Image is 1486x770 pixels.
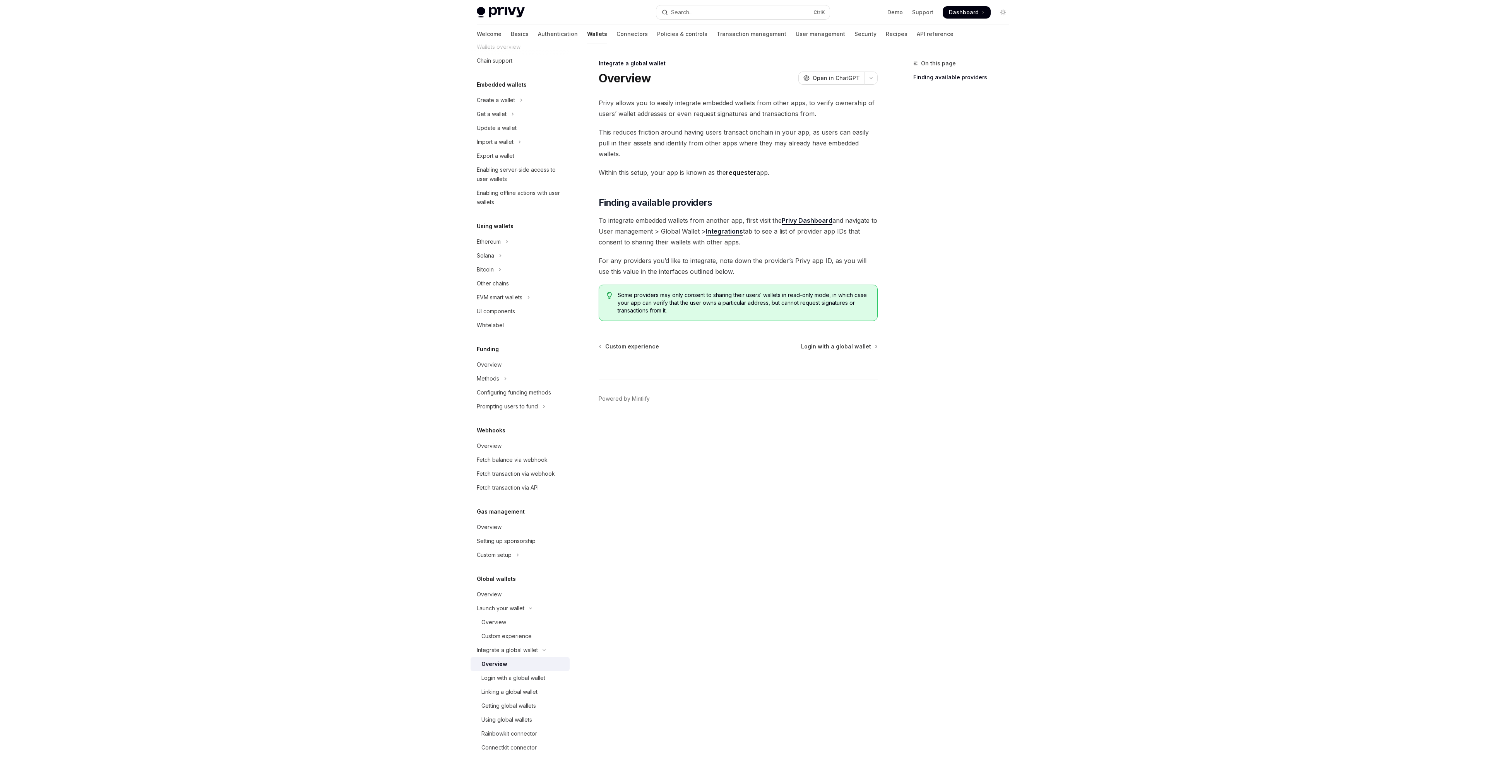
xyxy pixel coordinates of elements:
a: Configuring funding methods [471,386,570,400]
a: Login with a global wallet [471,671,570,685]
div: Custom experience [481,632,532,641]
div: Fetch transaction via API [477,483,539,492]
div: Import a wallet [477,137,514,147]
a: Demo [887,9,903,16]
a: Wallets [587,25,607,43]
span: Custom experience [605,343,659,350]
h5: Embedded wallets [477,80,527,89]
div: Overview [481,618,506,627]
div: Create a wallet [477,96,515,105]
div: Getting global wallets [481,701,536,710]
a: Enabling offline actions with user wallets [471,186,570,209]
a: Overview [471,520,570,534]
div: Linking a global wallet [481,687,538,697]
div: Using global wallets [481,715,532,724]
div: Overview [477,590,502,599]
a: Recipes [886,25,907,43]
a: Using global wallets [471,713,570,727]
a: Overview [471,657,570,671]
div: Bitcoin [477,265,494,274]
div: Methods [477,374,499,383]
div: Enabling offline actions with user wallets [477,188,565,207]
div: Solana [477,251,494,260]
a: Dashboard [943,6,991,19]
div: EVM smart wallets [477,293,522,302]
a: Enabling server-side access to user wallets [471,163,570,186]
button: Toggle Create a wallet section [471,93,570,107]
div: Export a wallet [477,151,514,160]
button: Open in ChatGPT [798,72,865,85]
a: Login with a global wallet [801,343,877,350]
div: Other chains [477,279,509,288]
h5: Gas management [477,507,525,516]
div: UI components [477,307,515,316]
div: Get a wallet [477,109,507,119]
button: Toggle Methods section [471,372,570,386]
a: Transaction management [717,25,786,43]
span: Open in ChatGPT [813,74,860,82]
button: Toggle dark mode [997,6,1009,19]
div: Overview [477,522,502,532]
a: User management [796,25,845,43]
span: Some providers may only consent to sharing their users’ wallets in read-only mode, in which case ... [618,291,870,314]
button: Toggle Get a wallet section [471,107,570,121]
div: Enabling server-side access to user wallets [477,165,565,184]
a: Getting global wallets [471,699,570,713]
div: Configuring funding methods [477,388,551,397]
button: Toggle Bitcoin section [471,263,570,277]
button: Open search [656,5,830,19]
a: UI components [471,304,570,318]
a: Fetch transaction via API [471,481,570,495]
a: Fetch balance via webhook [471,453,570,467]
a: API reference [917,25,954,43]
div: Launch your wallet [477,604,524,613]
div: Overview [477,360,502,369]
a: Whitelabel [471,318,570,332]
div: Ethereum [477,237,501,246]
strong: Privy Dashboard [782,217,832,224]
div: Search... [671,8,693,17]
button: Toggle Prompting users to fund section [471,400,570,413]
strong: requester [726,169,757,176]
a: Authentication [538,25,578,43]
a: Fetch transaction via webhook [471,467,570,481]
a: Welcome [477,25,502,43]
div: Setting up sponsorship [477,536,536,546]
a: Basics [511,25,529,43]
span: Dashboard [949,9,979,16]
a: Setting up sponsorship [471,534,570,548]
span: Login with a global wallet [801,343,871,350]
a: Other chains [471,277,570,290]
div: Overview [477,441,502,451]
a: Security [854,25,877,43]
a: Overview [471,358,570,372]
button: Toggle EVM smart wallets section [471,290,570,304]
a: Connectors [616,25,648,43]
button: Toggle Solana section [471,249,570,263]
strong: Integrations [706,227,743,235]
svg: Tip [607,292,612,299]
a: Finding available providers [913,71,1015,84]
h1: Overview [599,71,651,85]
div: Update a wallet [477,123,517,133]
button: Toggle Integrate a global wallet section [471,643,570,657]
a: Integrations [706,227,743,236]
button: Toggle Ethereum section [471,235,570,249]
a: Custom experience [471,629,570,643]
div: Integrate a global wallet [599,60,878,67]
div: Whitelabel [477,321,504,330]
span: To integrate embedded wallets from another app, first visit the and navigate to User management >... [599,215,878,248]
span: For any providers you’d like to integrate, note down the provider’s Privy app ID, as you will use... [599,255,878,277]
a: Connectkit connector [471,741,570,755]
div: Fetch transaction via webhook [477,469,555,478]
button: Toggle Import a wallet section [471,135,570,149]
a: Privy Dashboard [782,217,832,225]
span: This reduces friction around having users transact onchain in your app, as users can easily pull ... [599,127,878,159]
a: Chain support [471,54,570,68]
div: Login with a global wallet [481,673,545,683]
div: Custom setup [477,550,512,560]
div: Fetch balance via webhook [477,455,548,464]
h5: Global wallets [477,574,516,584]
div: Chain support [477,56,512,65]
div: Integrate a global wallet [477,645,538,655]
